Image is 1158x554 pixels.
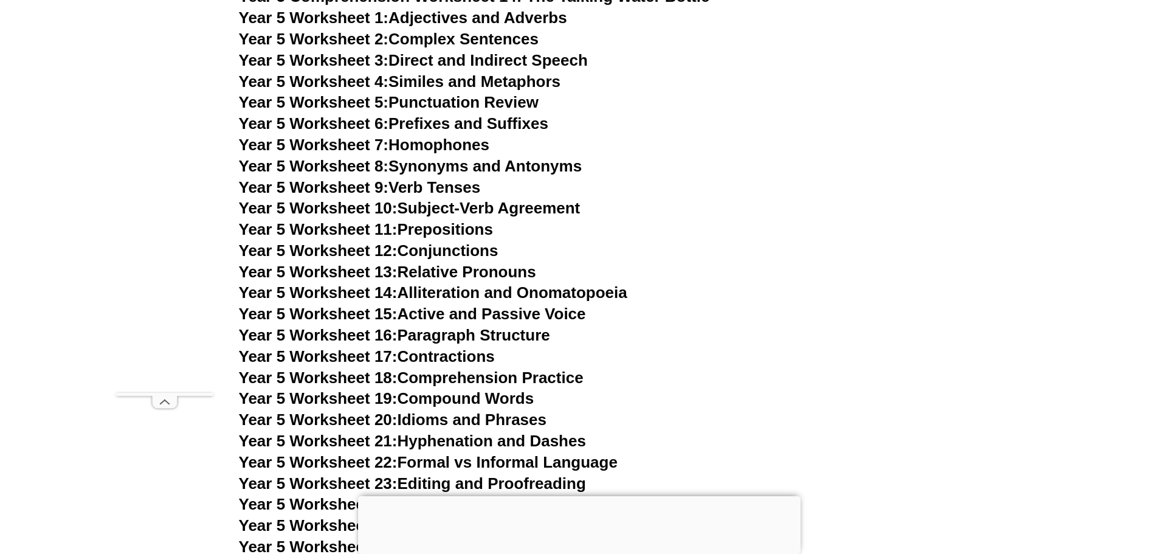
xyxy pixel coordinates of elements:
[239,178,481,196] a: Year 5 Worksheet 9:Verb Tenses
[239,389,534,407] a: Year 5 Worksheet 19:Compound Words
[239,241,498,260] a: Year 5 Worksheet 12:Conjunctions
[239,432,586,450] a: Year 5 Worksheet 21:Hyphenation and Dashes
[239,283,398,302] span: Year 5 Worksheet 14:
[239,241,398,260] span: Year 5 Worksheet 12:
[239,51,588,69] a: Year 5 Worksheet 3:Direct and Indirect Speech
[239,432,398,450] span: Year 5 Worksheet 21:
[239,410,398,429] span: Year 5 Worksheet 20:
[358,496,801,551] iframe: Advertisement
[239,51,389,69] span: Year 5 Worksheet 3:
[239,453,618,471] a: Year 5 Worksheet 22:Formal vs Informal Language
[239,199,581,217] a: Year 5 Worksheet 10:Subject-Verb Agreement
[239,516,398,535] span: Year 5 Worksheet 25:
[239,369,584,387] a: Year 5 Worksheet 18:Comprehension Practice
[239,9,567,27] a: Year 5 Worksheet 1:Adjectives and Adverbs
[239,263,398,281] span: Year 5 Worksheet 13:
[239,93,389,111] span: Year 5 Worksheet 5:
[239,516,541,535] a: Year 5 Worksheet 25:Descriptive Writing
[239,326,398,344] span: Year 5 Worksheet 16:
[239,114,389,133] span: Year 5 Worksheet 6:
[239,30,539,48] a: Year 5 Worksheet 2:Complex Sentences
[116,28,213,393] iframe: Advertisement
[239,157,582,175] a: Year 5 Worksheet 8:Synonyms and Antonyms
[239,305,586,323] a: Year 5 Worksheet 15:Active and Passive Voice
[239,114,548,133] a: Year 5 Worksheet 6:Prefixes and Suffixes
[239,178,389,196] span: Year 5 Worksheet 9:
[239,326,550,344] a: Year 5 Worksheet 16:Paragraph Structure
[239,495,523,513] a: Year 5 Worksheet 24:Dialogue Writing
[956,417,1158,554] iframe: Chat Widget
[239,72,389,91] span: Year 5 Worksheet 4:
[239,220,493,238] a: Year 5 Worksheet 11:Prepositions
[239,495,398,513] span: Year 5 Worksheet 24:
[239,199,398,217] span: Year 5 Worksheet 10:
[239,347,495,365] a: Year 5 Worksheet 17:Contractions
[239,72,561,91] a: Year 5 Worksheet 4:Similes and Metaphors
[239,136,389,154] span: Year 5 Worksheet 7:
[239,30,389,48] span: Year 5 Worksheet 2:
[239,453,398,471] span: Year 5 Worksheet 22:
[239,136,490,154] a: Year 5 Worksheet 7:Homophones
[239,263,536,281] a: Year 5 Worksheet 13:Relative Pronouns
[239,474,586,493] a: Year 5 Worksheet 23:Editing and Proofreading
[239,220,398,238] span: Year 5 Worksheet 11:
[239,389,398,407] span: Year 5 Worksheet 19:
[239,305,398,323] span: Year 5 Worksheet 15:
[239,93,539,111] a: Year 5 Worksheet 5:Punctuation Review
[239,9,389,27] span: Year 5 Worksheet 1:
[239,283,627,302] a: Year 5 Worksheet 14:Alliteration and Onomatopoeia
[239,369,398,387] span: Year 5 Worksheet 18:
[239,410,546,429] a: Year 5 Worksheet 20:Idioms and Phrases
[239,157,389,175] span: Year 5 Worksheet 8:
[239,347,398,365] span: Year 5 Worksheet 17:
[239,474,398,493] span: Year 5 Worksheet 23:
